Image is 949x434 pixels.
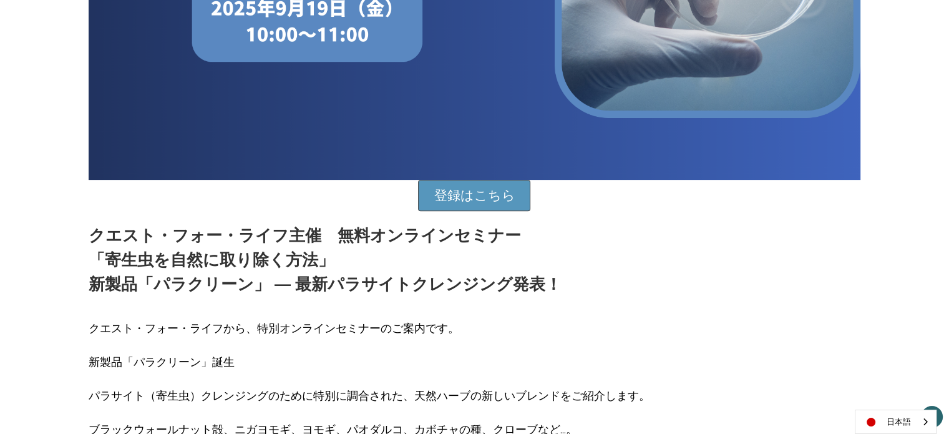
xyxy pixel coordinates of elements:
p: クエスト・フォー・ライフ主催 無料オンラインセミナー 「寄生虫を自然に取り除く方法」 新製品「パラクリーン」 ― 最新パラサイトクレンジング発表！ [89,224,562,297]
p: パラサイト（寄生虫）クレンジングのために特別に調合された、天然ハーブの新しいブレンドをご紹介します。 [89,387,650,404]
a: 日本語 [855,410,936,433]
p: 新製品「パラクリーン」誕生 [89,353,650,370]
aside: Language selected: 日本語 [855,410,937,434]
p: クエスト・フォー・ライフから、特別オンラインセミナーのご案内です。 [89,320,650,337]
div: Language [855,410,937,434]
a: 登録はこちら [418,180,530,211]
